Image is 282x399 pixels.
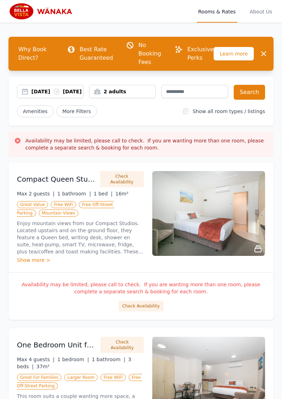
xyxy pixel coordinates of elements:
[39,210,78,217] span: Mountain Views
[100,374,126,381] span: Free WiFi
[80,45,115,62] p: Best Rate Guaranteed
[17,105,54,117] button: Amenities
[17,340,96,350] h3: One Bedroom Unit for 4
[57,191,91,196] span: 1 bathroom |
[234,85,265,100] button: Search
[17,374,61,381] span: Great For Families
[100,171,144,187] button: Check Availability
[13,42,56,65] span: Why Book Direct?
[17,201,48,208] span: Great Value
[8,3,76,20] img: Bella Vista Wanaka
[118,301,164,311] button: Check Availability
[25,137,268,151] h3: Availability may be limited, please call to check. If you are wanting more than one room, please ...
[36,364,49,369] span: 37m²
[56,105,97,117] span: More Filters
[51,201,76,208] span: Free WiFi
[187,45,214,62] p: Exclusive Perks
[17,281,265,295] p: Availability may be limited, please call to check. If you are wanting more than one room, please ...
[115,191,128,196] span: 16m²
[31,88,83,95] div: [DATE] [DATE]
[57,357,89,362] span: 1 bedroom |
[17,174,96,184] h3: Compact Queen Studio
[193,108,265,114] label: Show all room types / listings
[100,337,144,353] button: Check Availability
[17,257,144,264] div: Show more >
[64,374,98,381] span: Larger Room
[17,357,55,362] span: Max 4 guests |
[17,220,144,255] p: Enjoy mountain views from our Compact Studios. Located upstairs and on the ground floor, they fea...
[139,41,164,66] p: No Booking Fees
[92,357,125,362] span: 1 bathroom |
[214,47,254,60] span: Learn more
[90,88,155,95] div: 2 adults
[17,191,55,196] span: Max 2 guests |
[94,191,112,196] span: 1 bed |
